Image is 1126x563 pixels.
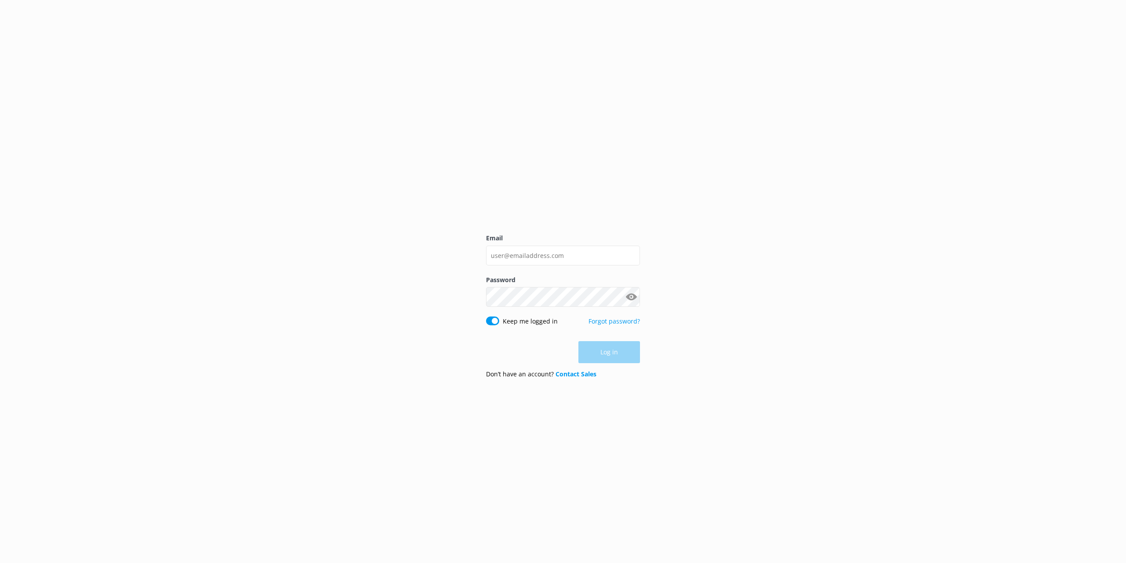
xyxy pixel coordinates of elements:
[486,233,640,243] label: Email
[486,275,640,285] label: Password
[589,317,640,325] a: Forgot password?
[486,246,640,265] input: user@emailaddress.com
[622,288,640,306] button: Show password
[486,369,596,379] p: Don’t have an account?
[503,316,558,326] label: Keep me logged in
[556,370,596,378] a: Contact Sales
